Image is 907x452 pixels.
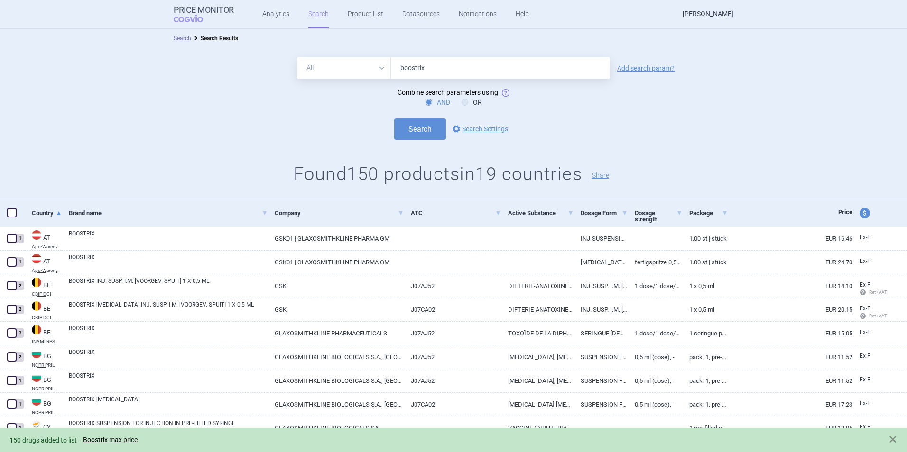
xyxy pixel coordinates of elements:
a: BOOSTRIX [MEDICAL_DATA] [69,395,268,412]
a: GLAXOSMITHKLINE BIOLOGICALS S.A., [GEOGRAPHIC_DATA] [268,369,404,392]
span: Ex-factory price [860,258,870,264]
a: Pack: 1, Pre-filled syringe [682,393,728,416]
a: EUR 16.46 [728,227,852,250]
a: DIFTERIE-ANATOXINE + [MEDICAL_DATA]-ANATOXINE + [MEDICAL_DATA] (ANTIGENEN) INJECTIE (VOLW. EN KIND) [501,274,574,298]
a: BEBEINAMI RPS [25,324,62,344]
span: Ex-factory price [860,424,870,430]
a: GSK [268,298,404,321]
a: Ex-F [852,325,888,340]
abbr: INAMI RPS — National Institute for Health Disability Insurance, Belgium. Programme web - Médicame... [32,339,62,344]
a: Package [689,201,728,225]
div: 1 [16,234,24,243]
a: TOXOÏDE DE LA DIPHTÉRIE + TOXOÏDE DU TÉTANOS + ANTIGÈNES DE LA COQUELUCHE [501,322,574,345]
a: GSK01 | GLAXOSMITHKLINE PHARMA GM [268,251,404,274]
a: Price MonitorCOGVIO [174,5,234,23]
label: OR [462,98,482,107]
a: BOOSTRIX [69,348,268,365]
a: [MEDICAL_DATA] INJ-SUSPENSION [574,251,628,274]
strong: Price Monitor [174,5,234,15]
a: INJ. SUSP. I.M. [VOORGEV. SPUIT] [574,298,628,321]
strong: Search Results [201,35,238,42]
a: ATC [411,201,501,225]
img: Austria [32,230,41,240]
button: Share [592,172,609,179]
a: GSK01 | GLAXOSMITHKLINE PHARMA GM [268,227,404,250]
a: J07AJ52 [404,369,501,392]
div: 2 [16,328,24,338]
span: Ex-factory price [860,305,870,312]
a: GSK [268,274,404,298]
a: EUR 13.05 [728,416,852,440]
span: Ex-factory price [860,400,870,407]
a: 1 dose/1 dose/1 dose [628,274,682,298]
a: BOOSTRIX [69,229,268,246]
a: BEBECBIP DCI [25,277,62,297]
a: ATATApo-Warenv.III [25,253,62,273]
a: Pack: 1, Pre-filled syringe + 1 needle [682,369,728,392]
button: Search [394,118,446,140]
a: BOOSTRIX INJ. SUSP. I.M. [VOORGEV. SPUIT] 1 X 0,5 ML [69,277,268,294]
a: EUR 15.05 [728,322,852,345]
a: GLAXOSMITHKLINE BIOLOGICALS S.A., [GEOGRAPHIC_DATA] [268,345,404,369]
a: GLAXOSMITHKLINE BIOLOGICALS SA [268,416,404,440]
a: BOOSTRIX [69,371,268,389]
abbr: CBIP DCI — Belgian Center for Pharmacotherapeutic Information (CBIP) [32,316,62,320]
a: Company [275,201,404,225]
a: 1 PRE-FILLED SYRINGE X 0.5ML WITH 1 NEEDLE [682,416,728,440]
a: ATATApo-Warenv.III [25,229,62,249]
a: Ex-F [852,231,888,245]
span: Ex-factory price [860,376,870,383]
img: Belgium [32,301,41,311]
a: EUR 20.15 [728,298,852,321]
a: GLAXOSMITHKLINE BIOLOGICALS S.A., [GEOGRAPHIC_DATA] [268,393,404,416]
label: AND [426,98,450,107]
a: DIFTERIE-ANATOXINE + [MEDICAL_DATA]-ANATOXINE + [MEDICAL_DATA] + POLIOMYELITISVIRUS TYPES I, II, ... [501,298,574,321]
a: [MEDICAL_DATA]-[MEDICAL_DATA]-[MEDICAL_DATA]-[MEDICAL_DATA] [501,393,574,416]
a: SERINGUE [DEMOGRAPHIC_DATA] [574,322,628,345]
a: EUR 11.52 [728,345,852,369]
div: 2 [16,305,24,314]
img: Bulgaria [32,396,41,406]
a: Ex-F [852,349,888,363]
a: GLAXOSMITHKLINE PHARMACEUTICALS [268,322,404,345]
a: J07AJ52 [404,274,501,298]
div: 1 [16,257,24,267]
a: BOOSTRIX [69,324,268,341]
a: FERTIGSPRITZE 0,5ML [628,251,682,274]
span: Ret+VAT calc [860,313,896,318]
img: Austria [32,254,41,263]
li: Search [174,34,191,43]
a: Country [32,201,62,225]
a: Active Substance [508,201,574,225]
span: 150 drugs added to list [9,436,142,444]
span: Ex-factory price [860,329,870,335]
a: 1 dose/1 dose/1 dose [628,322,682,345]
a: BGBGNCPR PRIL [25,395,62,415]
a: 1 x 0,5 ml [682,298,728,321]
abbr: NCPR PRIL — National Council on Prices and Reimbursement of Medicinal Products, Bulgaria. Registe... [32,363,62,368]
a: BOOSTRIX SUSPENSION FOR INJECTION IN PRE-FILLED SYRINGE [69,419,268,436]
a: INJ-SUSPENSION 0,5ML [574,227,628,250]
a: Ex-F Ret+VAT calc [852,420,888,442]
a: SUSPENSION FOR INJECTION [574,369,628,392]
a: J07CA02 [404,298,501,321]
span: Combine search parameters using [398,89,498,96]
img: Bulgaria [32,372,41,382]
a: Pack: 1, pre-filled syringe 0.5 ml + 2 needles [682,345,728,369]
div: 2 [16,352,24,362]
a: EUR 24.70 [728,251,852,274]
a: Dosage Form [581,201,628,225]
a: INJ. SUSP. I.M. [VOORGEV. SPUIT] [574,274,628,298]
a: [MEDICAL_DATA], [MEDICAL_DATA], [MEDICAL_DATA] [501,369,574,392]
a: EUR 14.10 [728,274,852,298]
a: Ex-F [852,373,888,387]
span: Ex-factory price [860,234,870,241]
a: BGBGNCPR PRIL [25,348,62,368]
a: 1 x 0,5 ml [682,274,728,298]
a: Dosage strength [635,201,682,231]
a: Ex-F Ret+VAT calc [852,278,888,300]
img: Bulgaria [32,349,41,358]
a: 1.00 ST | Stück [682,251,728,274]
a: BEBECBIP DCI [25,300,62,320]
abbr: Apo-Warenv.III — Apothekerverlag Warenverzeichnis. Online database developed by the Österreichisc... [32,244,62,249]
